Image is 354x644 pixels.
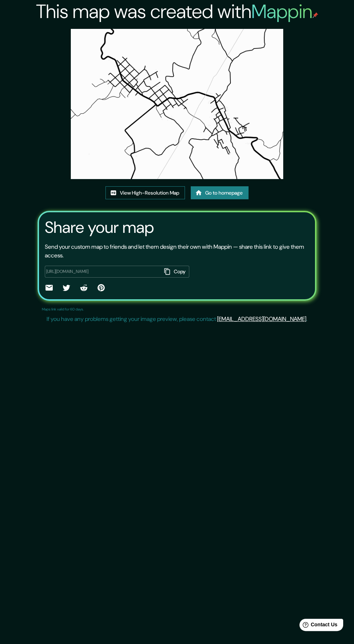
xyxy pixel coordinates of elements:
[290,616,346,636] iframe: Help widget launcher
[47,315,307,323] p: If you have any problems getting your image preview, please contact .
[312,12,318,18] img: mappin-pin
[217,315,306,323] a: [EMAIL_ADDRESS][DOMAIN_NAME]
[161,266,189,278] button: Copy
[42,306,84,312] p: Maps link valid for 60 days.
[71,29,283,179] img: created-map
[191,186,249,200] a: Go to homepage
[45,218,154,237] h3: Share your map
[105,186,185,200] a: View High-Resolution Map
[45,243,309,260] p: Send your custom map to friends and let them design their own with Mappin — share this link to gi...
